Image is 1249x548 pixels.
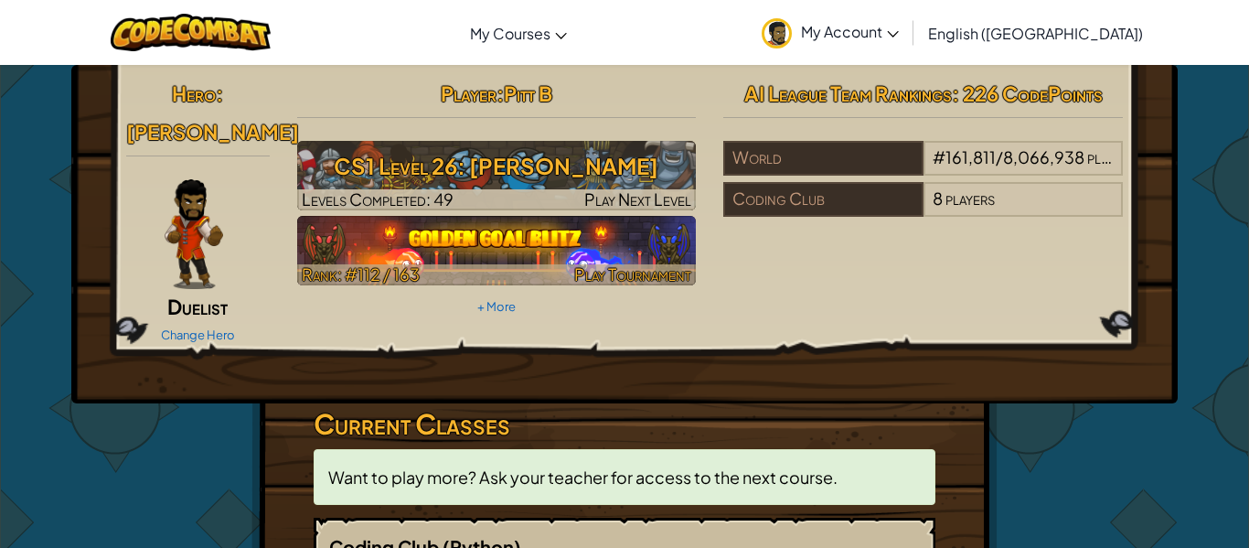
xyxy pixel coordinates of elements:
span: Play Next Level [584,188,691,210]
span: players [945,188,995,209]
span: 8 [933,188,943,209]
span: : [496,81,504,106]
span: Levels Completed: 49 [302,188,454,210]
span: : [216,81,223,106]
span: 161,811 [945,146,996,167]
a: My Account [753,4,908,61]
img: Golden Goal [297,216,697,285]
a: + More [477,299,516,314]
span: / [996,146,1003,167]
span: Pitt B [504,81,552,106]
span: Want to play more? Ask your teacher for access to the next course. [328,467,838,488]
a: World#161,811/8,066,938players [723,158,1123,179]
span: Duelist [167,294,228,319]
a: English ([GEOGRAPHIC_DATA]) [919,8,1152,58]
a: Rank: #112 / 163Play Tournament [297,216,697,285]
img: avatar [762,18,792,48]
span: My Courses [470,24,550,43]
a: My Courses [461,8,576,58]
span: [PERSON_NAME] [126,119,299,145]
div: Coding Club [723,182,923,217]
span: My Account [801,22,899,41]
span: : 226 CodePoints [952,81,1103,106]
h3: CS1 Level 26: [PERSON_NAME] [297,145,697,187]
span: 8,066,938 [1003,146,1084,167]
span: English ([GEOGRAPHIC_DATA]) [928,24,1143,43]
span: players [1087,146,1137,167]
span: # [933,146,945,167]
span: Hero [172,81,216,106]
h3: Current Classes [314,403,935,445]
a: Play Next Level [297,141,697,210]
img: duelist-pose.png [165,179,223,289]
img: CodeCombat logo [111,14,271,51]
span: Rank: #112 / 163 [302,263,420,285]
span: AI League Team Rankings [744,81,952,106]
a: Coding Club8players [723,199,1123,220]
span: Play Tournament [574,263,691,285]
img: CS1 Level 26: Wakka Maul [297,141,697,210]
span: Player [441,81,496,106]
a: Change Hero [161,328,235,342]
div: World [723,141,923,176]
